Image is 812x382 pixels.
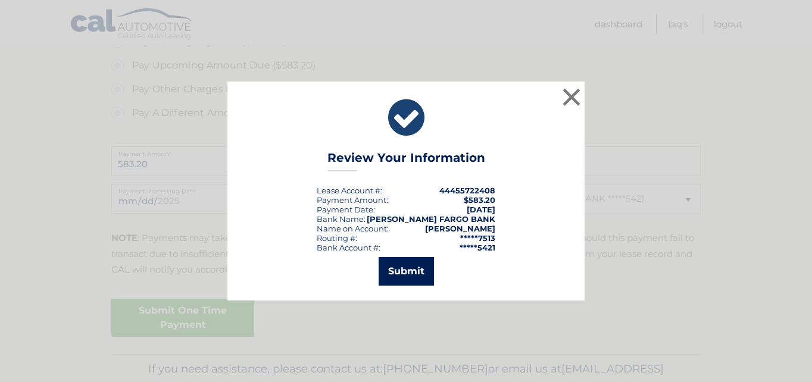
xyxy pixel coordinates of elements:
[317,214,366,224] div: Bank Name:
[367,214,495,224] strong: [PERSON_NAME] FARGO BANK
[425,224,495,233] strong: [PERSON_NAME]
[327,151,485,171] h3: Review Your Information
[464,195,495,205] span: $583.20
[379,257,434,286] button: Submit
[317,195,388,205] div: Payment Amount:
[317,205,373,214] span: Payment Date
[560,85,583,109] button: ×
[439,186,495,195] strong: 44455722408
[317,243,380,252] div: Bank Account #:
[317,186,382,195] div: Lease Account #:
[317,205,375,214] div: :
[317,224,389,233] div: Name on Account:
[467,205,495,214] span: [DATE]
[317,233,357,243] div: Routing #:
